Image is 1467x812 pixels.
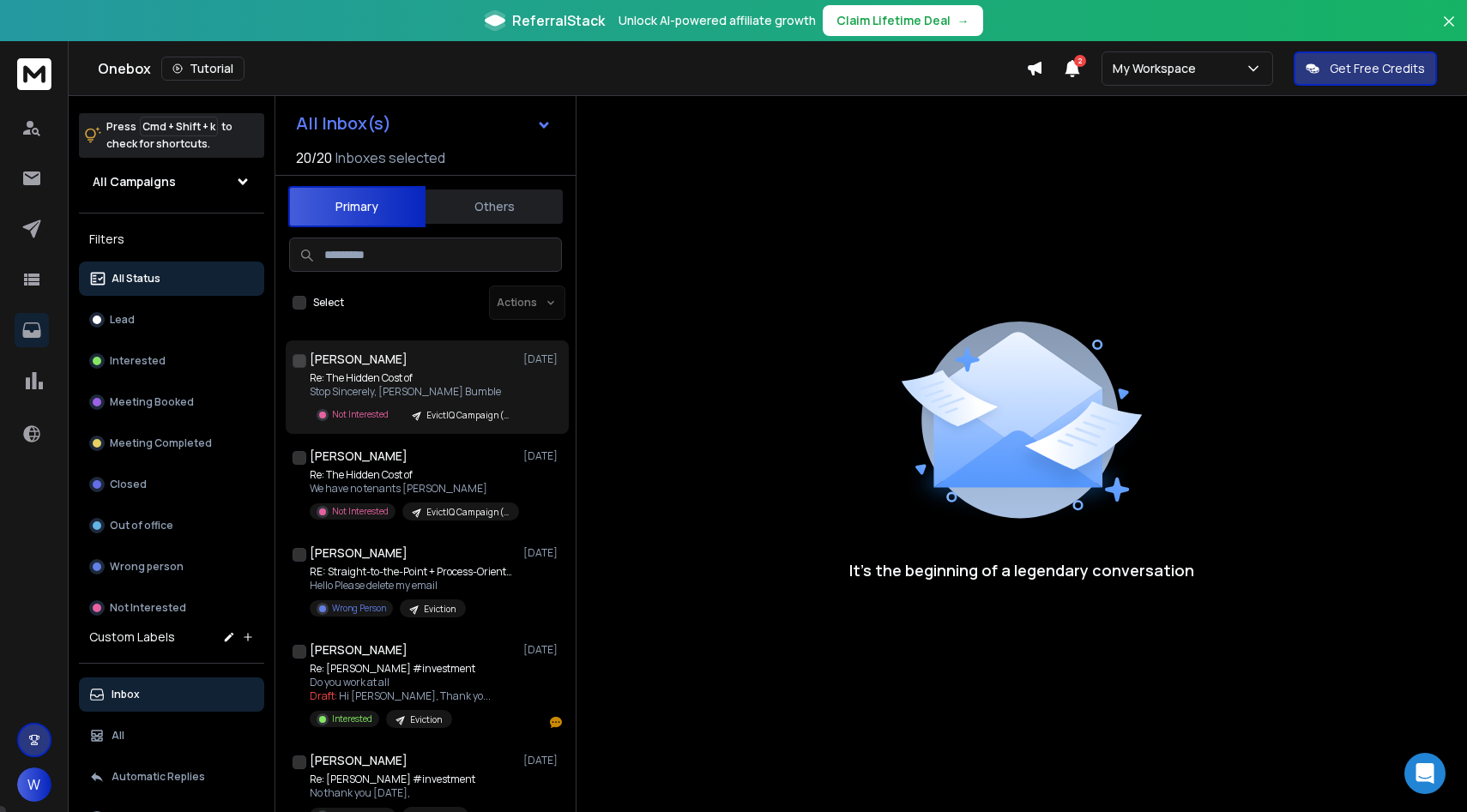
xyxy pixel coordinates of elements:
[310,579,516,592] p: Hello Please delete my email
[310,448,407,465] h1: [PERSON_NAME]
[310,565,516,579] p: RE: Straight-to-the-Point + Process-Oriented
[426,409,509,422] p: EvictIQ Campaign (Apollo)
[424,603,456,616] p: Eviction
[310,752,407,769] h1: [PERSON_NAME]
[17,767,51,802] button: W
[619,12,816,29] p: Unlock AI-powered affiliate growth
[282,106,565,141] button: All Inbox(s)
[426,506,509,519] p: EvictIQ Campaign (Apollo)
[79,467,264,502] button: Closed
[106,118,232,153] p: Press to check for shortcuts.
[79,385,264,419] button: Meeting Booked
[110,519,173,532] p: Out of office
[823,5,983,36] button: Claim Lifetime Deal→
[296,147,332,168] span: 20 / 20
[110,313,135,327] p: Lead
[79,591,264,625] button: Not Interested
[310,689,337,703] span: Draft:
[110,601,186,615] p: Not Interested
[79,508,264,543] button: Out of office
[310,676,491,689] p: Do you work at all
[1404,753,1446,794] div: Open Intercom Messenger
[310,773,475,786] p: Re: [PERSON_NAME] #investment
[1074,55,1086,67] span: 2
[1113,60,1203,77] p: My Workspace
[79,227,264,251] h3: Filters
[79,303,264,337] button: Lead
[110,354,166,368] p: Interested
[296,115,391,132] h1: All Inbox(s)
[1330,60,1425,77] p: Get Free Credits
[79,550,264,584] button: Wrong person
[512,10,605,31] span: ReferralStack
[79,677,264,712] button: Inbox
[110,478,147,491] p: Closed
[310,468,516,482] p: Re: The Hidden Cost of
[310,662,491,676] p: Re: [PERSON_NAME] #investment
[523,546,562,560] p: [DATE]
[98,57,1026,81] div: Onebox
[335,147,445,168] h3: Inboxes selected
[313,296,344,310] label: Select
[339,689,491,703] span: Hi [PERSON_NAME], Thank yo ...
[79,719,264,753] button: All
[332,713,372,725] p: Interested
[523,754,562,767] p: [DATE]
[140,117,218,136] span: Cmd + Shift + k
[332,408,389,421] p: Not Interested
[849,558,1194,582] p: It’s the beginning of a legendary conversation
[426,188,563,226] button: Others
[89,629,175,646] h3: Custom Labels
[161,57,244,81] button: Tutorial
[332,505,389,518] p: Not Interested
[523,643,562,657] p: [DATE]
[112,770,205,784] p: Automatic Replies
[523,449,562,463] p: [DATE]
[1438,10,1460,51] button: Close banner
[1294,51,1437,86] button: Get Free Credits
[112,272,160,286] p: All Status
[93,173,176,190] h1: All Campaigns
[957,12,969,29] span: →
[410,713,442,726] p: Eviction
[310,351,407,368] h1: [PERSON_NAME]
[523,352,562,366] p: [DATE]
[112,729,124,743] p: All
[310,641,407,659] h1: [PERSON_NAME]
[79,344,264,378] button: Interested
[288,186,426,227] button: Primary
[110,436,212,450] p: Meeting Completed
[110,560,184,574] p: Wrong person
[79,760,264,794] button: Automatic Replies
[79,262,264,296] button: All Status
[110,395,194,409] p: Meeting Booked
[112,688,140,701] p: Inbox
[310,482,516,496] p: We have no tenants [PERSON_NAME]
[310,371,516,385] p: Re: The Hidden Cost of
[310,544,407,562] h1: [PERSON_NAME]
[332,602,386,615] p: Wrong Person
[310,786,475,800] p: No thank you [DATE],
[310,385,516,399] p: Stop Sincerely, [PERSON_NAME] Bumble
[79,426,264,460] button: Meeting Completed
[79,165,264,199] button: All Campaigns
